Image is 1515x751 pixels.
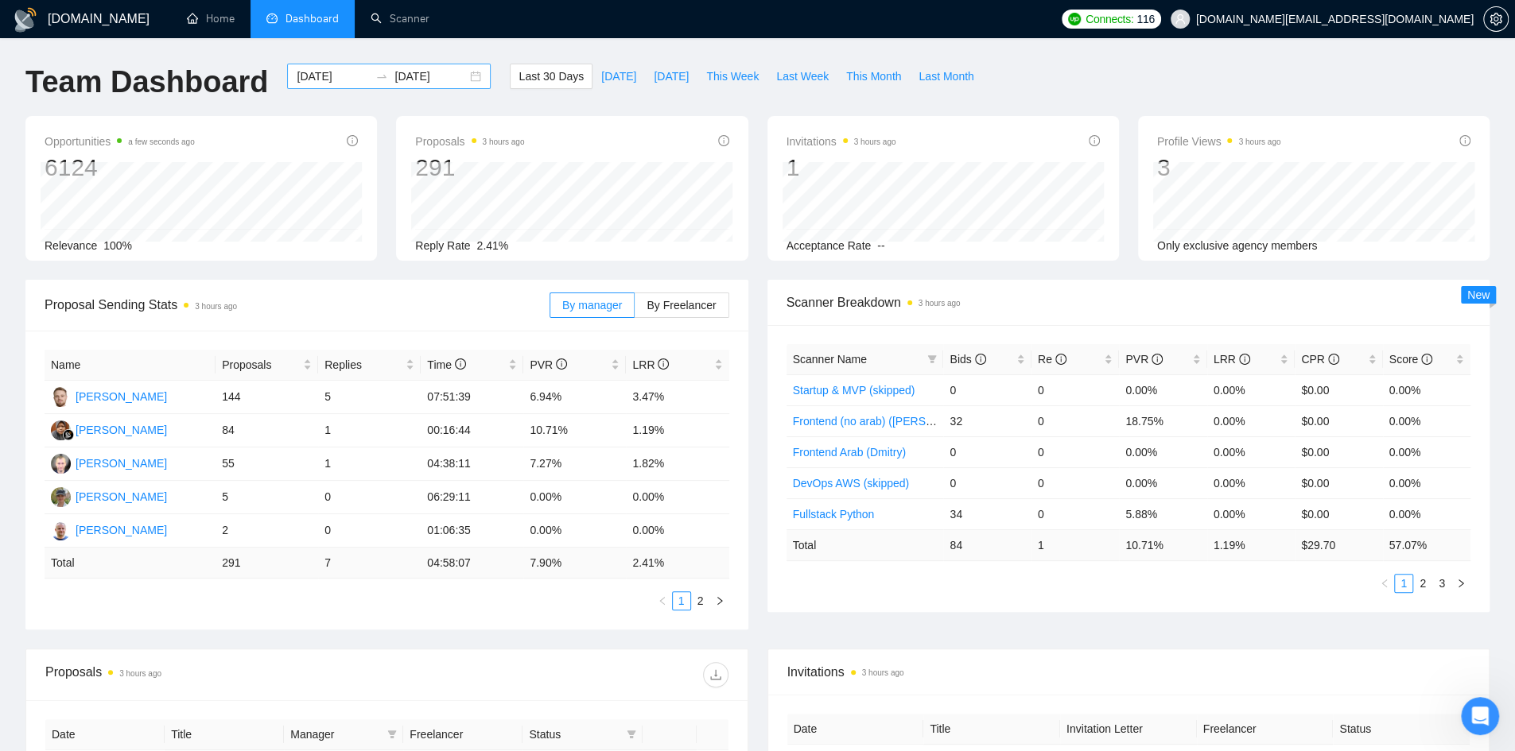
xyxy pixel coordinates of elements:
[1207,405,1295,436] td: 0.00%
[710,591,729,610] button: right
[523,414,626,447] td: 10.71%
[1119,529,1206,560] td: 10.71 %
[421,414,523,447] td: 00:16:44
[1383,374,1470,405] td: 0.00%
[1152,354,1163,365] span: info-circle
[691,591,710,610] li: 2
[1119,467,1206,498] td: 0.00%
[51,490,167,502] a: NS[PERSON_NAME]
[76,488,167,505] div: [PERSON_NAME]
[1375,574,1394,593] button: left
[51,487,71,507] img: NS
[787,662,1470,682] span: Invitations
[1483,6,1509,32] button: setting
[1239,354,1250,365] span: info-circle
[1459,135,1470,146] span: info-circle
[1197,714,1334,745] th: Freelancer
[1395,575,1412,592] a: 1
[793,384,915,397] a: Startup & MVP (skipped)
[653,591,672,610] li: Previous Page
[697,64,767,89] button: This Week
[654,68,689,85] span: [DATE]
[51,454,71,474] img: OS
[718,135,729,146] span: info-circle
[562,299,622,312] span: By manager
[1055,354,1066,365] span: info-circle
[297,68,369,85] input: Start date
[1383,436,1470,467] td: 0.00%
[626,548,728,579] td: 2.41 %
[943,467,1031,498] td: 0
[45,548,216,579] td: Total
[1383,529,1470,560] td: 57.07 %
[523,514,626,548] td: 0.00%
[1295,405,1382,436] td: $0.00
[318,548,421,579] td: 7
[1136,10,1154,28] span: 116
[943,405,1031,436] td: 32
[45,239,97,252] span: Relevance
[793,415,988,428] a: Frontend (no arab) ([PERSON_NAME])
[601,68,636,85] span: [DATE]
[1157,239,1318,252] span: Only exclusive agency members
[216,381,318,414] td: 144
[375,70,388,83] span: swap-right
[787,153,896,183] div: 1
[626,414,728,447] td: 1.19%
[421,548,523,579] td: 04:58:07
[626,381,728,414] td: 3.47%
[1119,405,1206,436] td: 18.75%
[1451,574,1470,593] li: Next Page
[1038,353,1066,366] span: Re
[1031,436,1119,467] td: 0
[51,420,71,440] img: YN
[793,446,906,459] a: Frontend Arab (Dmitry)
[1207,498,1295,529] td: 0.00%
[1175,14,1186,25] span: user
[1467,288,1490,301] span: New
[1432,574,1451,593] li: 3
[653,591,672,610] button: left
[1451,574,1470,593] button: right
[387,730,397,739] span: filter
[415,153,524,183] div: 291
[776,68,829,85] span: Last Week
[318,481,421,514] td: 0
[626,447,728,481] td: 1.82%
[1060,714,1197,745] th: Invitation Letter
[51,387,71,407] img: YZ
[45,719,165,750] th: Date
[672,591,691,610] li: 1
[1207,436,1295,467] td: 0.00%
[529,726,620,743] span: Status
[1295,467,1382,498] td: $0.00
[119,669,161,678] time: 3 hours ago
[1089,135,1100,146] span: info-circle
[421,514,523,548] td: 01:06:35
[673,592,690,610] a: 1
[1157,153,1281,183] div: 3
[415,132,524,151] span: Proposals
[1031,467,1119,498] td: 0
[1483,13,1509,25] a: setting
[706,68,759,85] span: This Week
[950,353,985,366] span: Bids
[1295,374,1382,405] td: $0.00
[1301,353,1338,366] span: CPR
[793,508,875,521] a: Fullstack Python
[1484,13,1508,25] span: setting
[403,719,522,750] th: Freelancer
[943,436,1031,467] td: 0
[1295,498,1382,529] td: $0.00
[704,668,728,681] span: download
[483,137,525,146] time: 3 hours ago
[266,13,278,24] span: dashboard
[837,64,910,89] button: This Month
[1295,436,1382,467] td: $0.00
[556,358,567,370] span: info-circle
[45,132,195,151] span: Opportunities
[632,358,669,371] span: LRR
[710,591,729,610] li: Next Page
[523,481,626,514] td: 0.00%
[523,447,626,481] td: 7.27%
